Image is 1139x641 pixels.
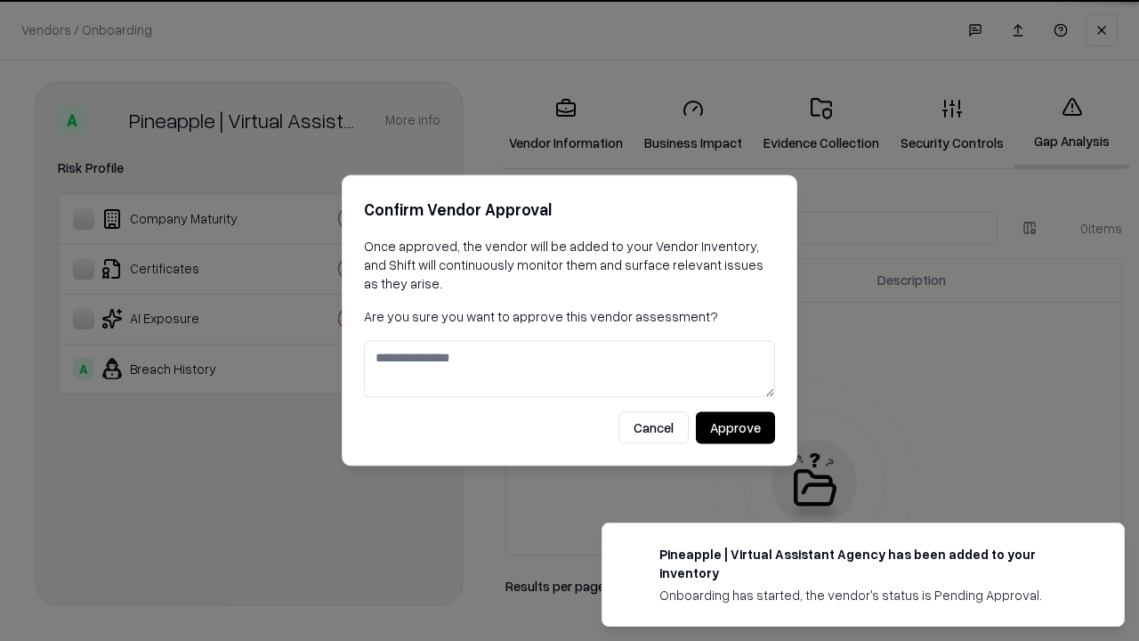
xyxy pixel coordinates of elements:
[659,545,1081,582] div: Pineapple | Virtual Assistant Agency has been added to your inventory
[364,237,775,293] p: Once approved, the vendor will be added to your Vendor Inventory, and Shift will continuously mon...
[696,412,775,444] button: Approve
[618,412,689,444] button: Cancel
[364,197,775,223] h2: Confirm Vendor Approval
[659,586,1081,604] div: Onboarding has started, the vendor's status is Pending Approval.
[364,307,775,326] p: Are you sure you want to approve this vendor assessment?
[624,545,645,566] img: trypineapple.com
